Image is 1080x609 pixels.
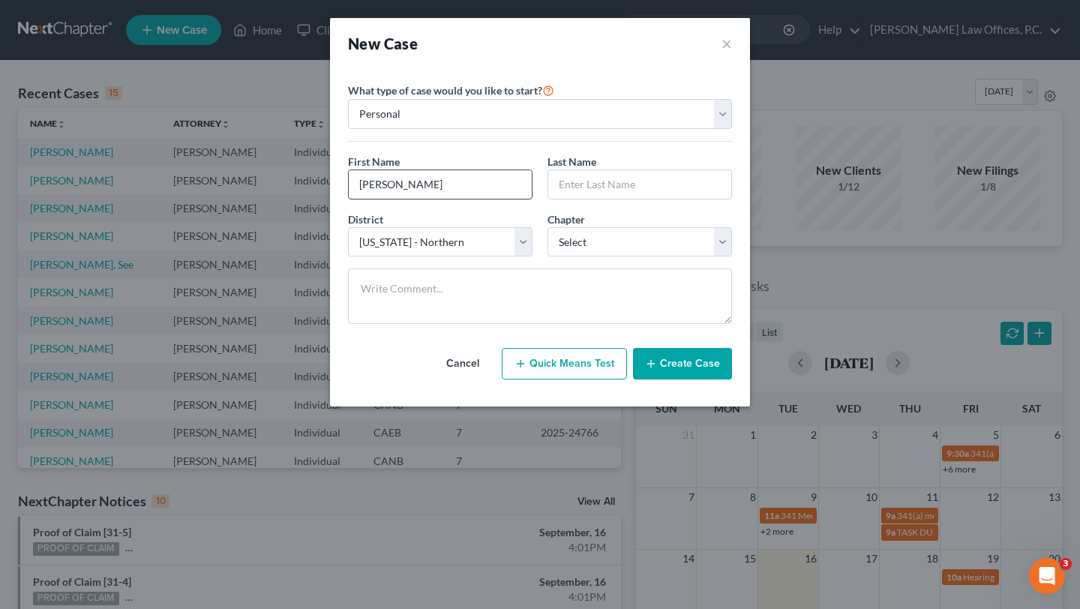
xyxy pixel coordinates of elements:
label: What type of case would you like to start? [348,81,554,99]
span: District [348,213,383,226]
button: Quick Means Test [502,348,627,379]
span: First Name [348,155,400,168]
iframe: Intercom live chat [1029,558,1065,594]
button: Create Case [633,348,732,379]
span: 3 [1060,558,1072,570]
input: Enter Last Name [548,170,731,199]
span: Chapter [547,213,585,226]
input: Enter First Name [349,170,532,199]
strong: New Case [348,34,418,52]
button: Cancel [430,349,496,379]
button: × [721,33,732,54]
span: Last Name [547,155,596,168]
